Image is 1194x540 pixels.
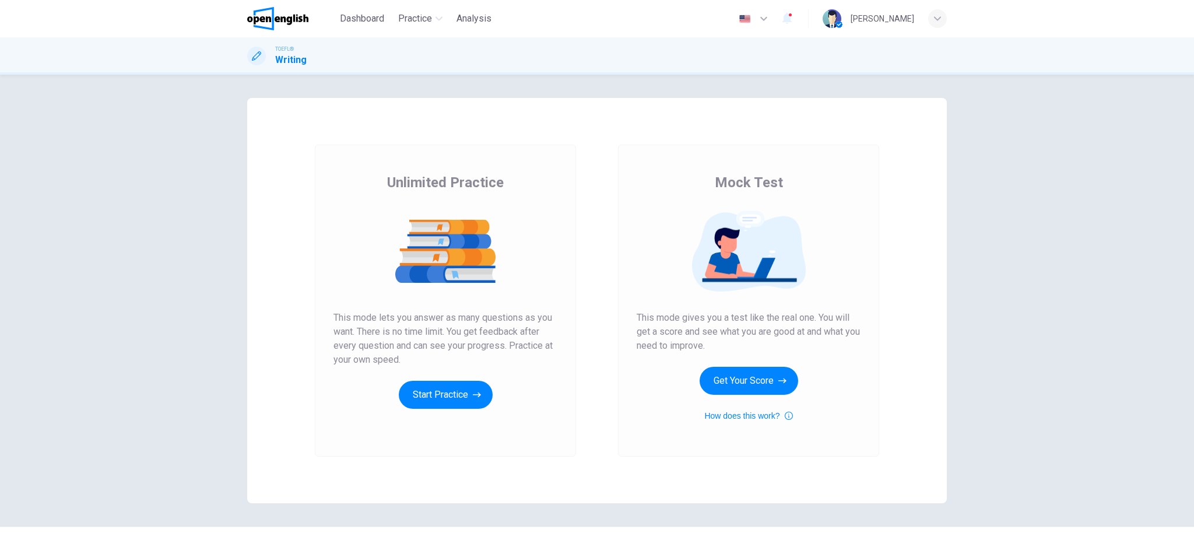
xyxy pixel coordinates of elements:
[275,45,294,53] span: TOEFL®
[333,311,557,367] span: This mode lets you answer as many questions as you want. There is no time limit. You get feedback...
[387,173,504,192] span: Unlimited Practice
[394,8,447,29] button: Practice
[456,12,491,26] span: Analysis
[340,12,384,26] span: Dashboard
[247,7,335,30] a: OpenEnglish logo
[823,9,841,28] img: Profile picture
[275,53,307,67] h1: Writing
[452,8,496,29] button: Analysis
[704,409,792,423] button: How does this work?
[637,311,861,353] span: This mode gives you a test like the real one. You will get a score and see what you are good at a...
[715,173,783,192] span: Mock Test
[335,8,389,29] button: Dashboard
[247,7,308,30] img: OpenEnglish logo
[399,381,493,409] button: Start Practice
[398,12,432,26] span: Practice
[700,367,798,395] button: Get Your Score
[738,15,752,23] img: en
[851,12,914,26] div: [PERSON_NAME]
